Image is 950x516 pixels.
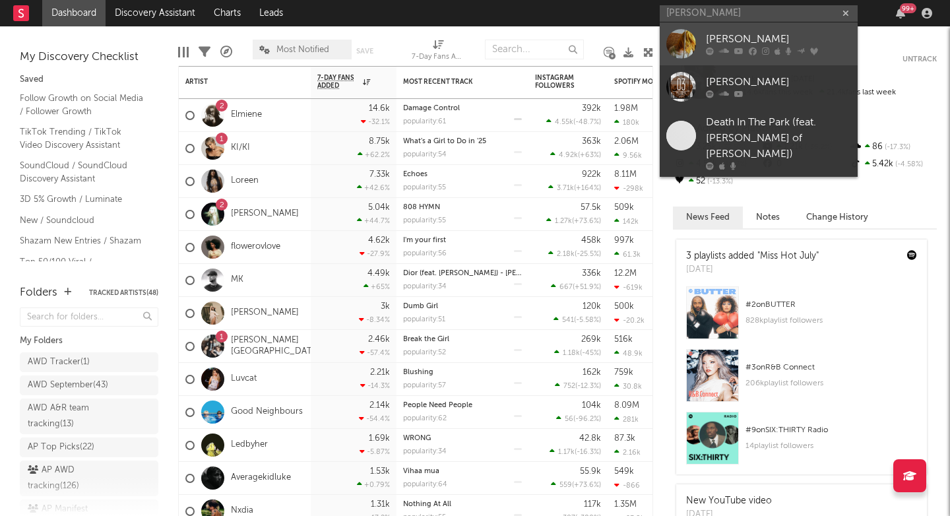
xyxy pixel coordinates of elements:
[686,249,819,263] div: 3 playlists added
[614,78,713,86] div: Spotify Monthly Listeners
[403,415,447,422] div: popularity: 62
[20,255,145,295] a: Top 50/100 Viral / Spotify/Apple Discovery Assistant
[20,234,145,248] a: Shazam New Entries / Shazam
[574,218,599,225] span: +73.6 %
[581,203,601,212] div: 57.5k
[614,118,639,127] div: 180k
[403,481,447,488] div: popularity: 64
[403,138,486,145] a: What's a Girl to Do in '25
[576,317,599,324] span: -5.58 %
[403,237,446,244] a: I'm your first
[20,158,145,185] a: SoundCloud / SoundCloud Discovery Assistant
[231,307,299,319] a: [PERSON_NAME]
[369,104,390,113] div: 14.6k
[403,171,427,178] a: Echoes
[660,5,858,22] input: Search for artists
[745,297,917,313] div: # 2 on BUTTER
[551,480,601,489] div: ( )
[555,218,572,225] span: 1.27k
[565,416,573,423] span: 56
[20,307,158,327] input: Search for folders...
[577,251,599,258] span: -25.5 %
[660,22,858,65] a: [PERSON_NAME]
[614,401,639,410] div: 8.09M
[745,375,917,391] div: 206k playlist followers
[20,352,158,372] a: AWD Tracker(1)
[356,48,373,55] button: Save
[89,290,158,296] button: Tracked Artists(48)
[614,170,637,179] div: 8.11M
[403,171,522,178] div: Echoes
[359,315,390,324] div: -8.34 %
[535,74,581,90] div: Instagram Followers
[28,377,108,393] div: AWD September ( 43 )
[673,207,743,228] button: News Feed
[369,401,390,410] div: 2.14k
[550,150,601,159] div: ( )
[557,251,575,258] span: 2.18k
[231,439,268,451] a: Ledbyher
[574,482,599,489] span: +73.6 %
[554,348,601,357] div: ( )
[20,399,158,434] a: AWD A&R team tracking(13)
[745,422,917,438] div: # 9 on SIX:THIRTY Radio
[403,501,451,508] a: Nothing At All
[403,151,447,158] div: popularity: 54
[369,434,390,443] div: 1.69k
[614,467,634,476] div: 549k
[575,416,599,423] span: -96.2 %
[559,284,573,291] span: 667
[360,249,390,258] div: -27.9 %
[900,3,916,13] div: 99 +
[403,303,438,310] a: Dumb Girl
[582,137,601,146] div: 363k
[28,439,94,455] div: AP Top Picks ( 22 )
[276,46,329,54] span: Most Notified
[403,270,586,277] a: Dior (feat. [PERSON_NAME]) - [PERSON_NAME] Remix
[614,137,639,146] div: 2.06M
[403,316,445,323] div: popularity: 51
[231,274,243,286] a: MK
[403,105,522,112] div: Damage Control
[893,161,923,168] span: -4.58 %
[548,183,601,192] div: ( )
[357,216,390,225] div: +44.7 %
[614,250,641,259] div: 61.3k
[555,381,601,390] div: ( )
[614,500,637,509] div: 1.35M
[20,213,145,228] a: New / Soundcloud
[582,170,601,179] div: 922k
[403,270,522,277] div: Dior (feat. Chrystal) - Félix Remix
[706,75,851,90] div: [PERSON_NAME]
[360,348,390,357] div: -57.4 %
[614,434,635,443] div: 87.3k
[745,360,917,375] div: # 3 on R&B Connect
[849,139,937,156] div: 86
[705,178,733,185] span: -13.3 %
[556,414,601,423] div: ( )
[583,368,601,377] div: 162k
[614,269,637,278] div: 12.2M
[575,119,599,126] span: -48.7 %
[403,349,446,356] div: popularity: 52
[358,150,390,159] div: +62.2 %
[20,91,145,118] a: Follow Growth on Social Media / Follower Growth
[403,204,522,211] div: 808 HYMN
[231,209,299,220] a: [PERSON_NAME]
[902,53,937,66] button: Untrack
[20,49,158,65] div: My Discovery Checklist
[20,461,158,496] a: AP AWD tracking(126)
[582,350,599,357] span: -45 %
[485,40,584,59] input: Search...
[403,118,446,125] div: popularity: 61
[20,72,158,88] div: Saved
[559,482,572,489] span: 559
[403,468,439,475] a: Vihaa mua
[371,500,390,509] div: 1.31k
[361,117,390,126] div: -32.1 %
[370,368,390,377] div: 2.21k
[403,138,522,145] div: What's a Girl to Do in '25
[317,74,360,90] span: 7-Day Fans Added
[368,203,390,212] div: 5.04k
[614,349,643,358] div: 48.9k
